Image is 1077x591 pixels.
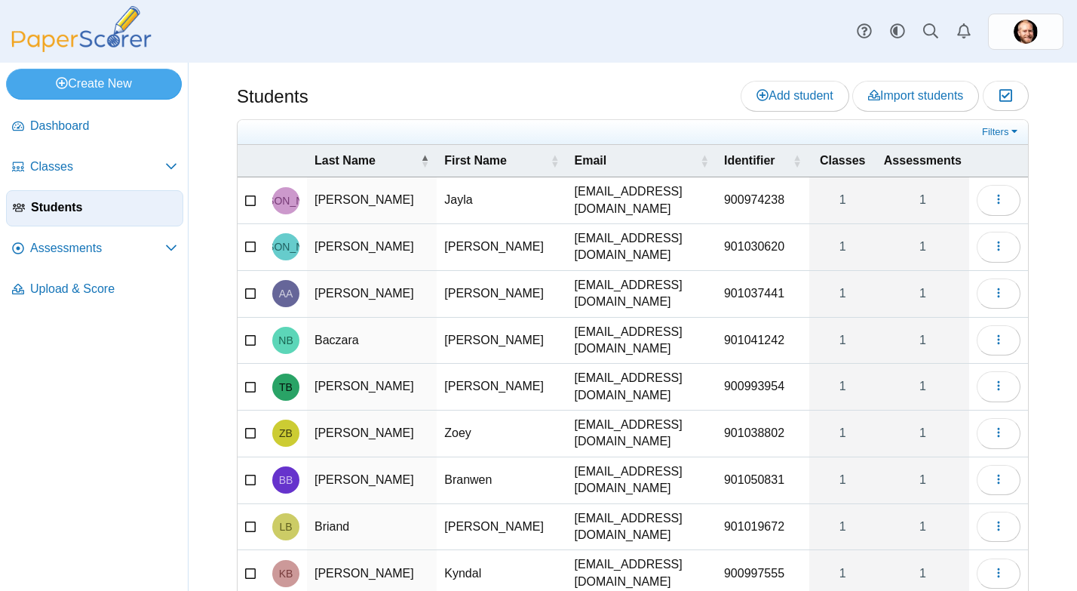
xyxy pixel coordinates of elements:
a: Filters [978,125,1024,140]
a: 1 [876,457,969,503]
span: First Name : Activate to sort [551,153,560,168]
td: [EMAIL_ADDRESS][DOMAIN_NAME] [567,457,716,504]
span: Identifier [724,152,790,169]
span: Upload & Score [30,281,177,297]
span: Zoey Barnes [279,428,293,439]
td: 901019672 [716,504,809,551]
td: [EMAIL_ADDRESS][DOMAIN_NAME] [567,364,716,411]
td: [PERSON_NAME] [437,224,566,271]
span: Lillian Briand [279,522,292,532]
span: Last Name : Activate to invert sorting [420,153,429,168]
span: Assessments [884,152,962,169]
a: PaperScorer [6,42,157,54]
a: Students [6,190,183,226]
span: Identifier : Activate to sort [793,153,802,168]
a: 1 [876,504,969,550]
span: Last Name [315,152,417,169]
span: Alex Arendt [279,288,293,299]
a: 1 [809,224,876,270]
td: Branwen [437,457,566,504]
a: Dashboard [6,109,183,145]
a: Add student [741,81,848,111]
span: First Name [444,152,547,169]
span: Jefferson Bates [1014,20,1038,44]
td: Jayla [437,177,566,224]
span: Jayla Adams [242,195,329,206]
a: 1 [809,504,876,550]
a: 1 [876,411,969,457]
td: [EMAIL_ADDRESS][DOMAIN_NAME] [567,504,716,551]
h1: Students [237,84,308,109]
a: Assessments [6,231,183,267]
a: 1 [876,224,969,270]
td: 901050831 [716,457,809,504]
span: Kyndal Buckelew [279,568,293,579]
a: Create New [6,69,182,99]
td: 901030620 [716,224,809,271]
td: [PERSON_NAME] [307,177,437,224]
td: 900974238 [716,177,809,224]
a: 1 [876,177,969,223]
a: 1 [809,411,876,457]
a: 1 [876,318,969,364]
td: [PERSON_NAME] [437,271,566,318]
td: 901037441 [716,271,809,318]
span: Tyler Ballingall [279,382,293,392]
span: Add student [756,89,833,102]
td: [PERSON_NAME] [307,271,437,318]
td: [PERSON_NAME] [307,224,437,271]
a: 1 [809,318,876,364]
span: Classes [30,159,165,175]
span: Dashboard [30,118,177,134]
a: ps.tT8F02tAweZgaXZc [988,14,1063,50]
td: [EMAIL_ADDRESS][DOMAIN_NAME] [567,318,716,365]
a: 1 [809,271,876,317]
td: 900993954 [716,364,809,411]
td: [PERSON_NAME] [437,318,566,365]
a: Import students [852,81,979,111]
a: Upload & Score [6,272,183,308]
td: [PERSON_NAME] [437,504,566,551]
a: 1 [876,271,969,317]
span: Assessments [30,240,165,257]
td: [EMAIL_ADDRESS][DOMAIN_NAME] [567,177,716,224]
td: [EMAIL_ADDRESS][DOMAIN_NAME] [567,271,716,318]
td: [PERSON_NAME] [307,457,437,504]
td: Zoey [437,411,566,457]
span: Import students [868,89,963,102]
span: Branwen Berger [279,475,293,485]
td: [PERSON_NAME] [307,364,437,411]
td: [EMAIL_ADDRESS][DOMAIN_NAME] [567,224,716,271]
a: 1 [809,364,876,410]
td: 901041242 [716,318,809,365]
a: Classes [6,149,183,186]
img: ps.tT8F02tAweZgaXZc [1014,20,1038,44]
a: Alerts [947,15,980,48]
span: Email [575,152,697,169]
span: Josiah Amaral [242,242,329,252]
span: Classes [817,152,869,169]
td: 901038802 [716,411,809,457]
td: Briand [307,504,437,551]
td: [EMAIL_ADDRESS][DOMAIN_NAME] [567,411,716,457]
td: [PERSON_NAME] [437,364,566,411]
img: PaperScorer [6,6,157,52]
span: Email : Activate to sort [700,153,709,168]
span: Nick Baczara [278,335,293,346]
a: 1 [809,457,876,503]
td: Baczara [307,318,437,365]
span: Students [31,199,176,216]
td: [PERSON_NAME] [307,411,437,457]
a: 1 [876,364,969,410]
a: 1 [809,177,876,223]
